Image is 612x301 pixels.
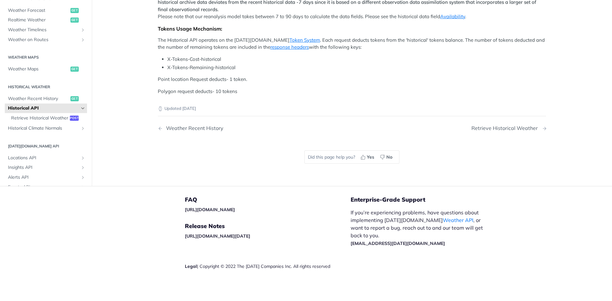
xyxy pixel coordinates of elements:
span: get [70,96,79,101]
h2: Weather Maps [5,54,87,60]
a: Historical APIHide subpages for Historical API [5,104,87,113]
div: Weather Recent History [163,125,223,131]
a: Next Page: Retrieve Historical Weather [471,125,546,131]
p: The Historical API operates on the [DATE][DOMAIN_NAME] . Each request deducts tokens from the 'hi... [158,37,546,51]
span: get [70,67,79,72]
h5: FAQ [185,196,351,204]
button: Hide subpages for Historical API [80,106,85,111]
a: Weather Forecastget [5,6,87,15]
button: Show subpages for Alerts API [80,175,85,180]
a: response headers [270,44,309,50]
div: Tokens Usage Mechanism: [158,25,546,32]
div: Did this page help you? [304,150,399,164]
a: Weather Mapsget [5,64,87,74]
a: Alerts APIShow subpages for Alerts API [5,173,87,182]
span: Retrieve Historical Weather [11,115,68,121]
button: Show subpages for Historical Climate Normals [80,126,85,131]
a: Weather on RoutesShow subpages for Weather on Routes [5,35,87,45]
a: Availability [440,13,465,19]
a: Legal [185,263,197,269]
a: Events APIShow subpages for Events API [5,183,87,192]
a: Weather API [443,217,473,223]
h5: Release Notes [185,222,351,230]
a: Token System [289,37,320,43]
span: Yes [367,154,374,161]
p: Point location Request deducts- 1 token. [158,76,546,83]
button: Yes [358,152,378,162]
span: get [70,8,79,13]
li: X-Tokens-Remaining-historical [167,64,546,71]
h5: Enterprise-Grade Support [351,196,500,204]
p: Updated [DATE] [158,105,546,112]
a: [EMAIL_ADDRESS][DATE][DOMAIN_NAME] [351,240,445,246]
button: Show subpages for Weather on Routes [80,37,85,42]
span: Historical Climate Normals [8,125,79,132]
a: Retrieve Historical Weatherpost [8,113,87,123]
h2: [DATE][DOMAIN_NAME] API [5,143,87,149]
div: Retrieve Historical Weather [471,125,541,131]
a: Insights APIShow subpages for Insights API [5,163,87,173]
span: post [70,116,79,121]
span: Weather Recent History [8,96,69,102]
span: Weather Forecast [8,7,69,14]
button: Show subpages for Insights API [80,165,85,170]
p: If you’re experiencing problems, have questions about implementing [DATE][DOMAIN_NAME] , or want ... [351,209,490,247]
nav: Pagination Controls [158,119,546,138]
span: Locations API [8,155,79,161]
span: Alerts API [8,174,79,181]
a: [URL][DOMAIN_NAME] [185,207,235,212]
h2: Historical Weather [5,84,87,90]
span: Weather Maps [8,66,69,72]
span: Insights API [8,165,79,171]
button: Show subpages for Weather Timelines [80,27,85,32]
a: Locations APIShow subpages for Locations API [5,153,87,163]
span: Weather on Routes [8,37,79,43]
span: Realtime Weather [8,17,69,24]
button: Show subpages for Events API [80,185,85,190]
a: [URL][DOMAIN_NAME][DATE] [185,233,250,239]
a: Previous Page: Weather Recent History [158,125,324,131]
button: Show subpages for Locations API [80,155,85,161]
button: No [378,152,396,162]
a: Historical Climate NormalsShow subpages for Historical Climate Normals [5,124,87,133]
span: Historical API [8,105,79,111]
a: Weather TimelinesShow subpages for Weather Timelines [5,25,87,35]
a: Weather Recent Historyget [5,94,87,104]
span: Events API [8,184,79,190]
span: get [70,18,79,23]
span: No [386,154,392,161]
p: Polygon request deducts- 10 tokens [158,88,546,95]
span: Weather Timelines [8,27,79,33]
a: Realtime Weatherget [5,16,87,25]
div: | Copyright © 2022 The [DATE] Companies Inc. All rights reserved [185,263,351,269]
li: X-Tokens-Cost-historical [167,56,546,63]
